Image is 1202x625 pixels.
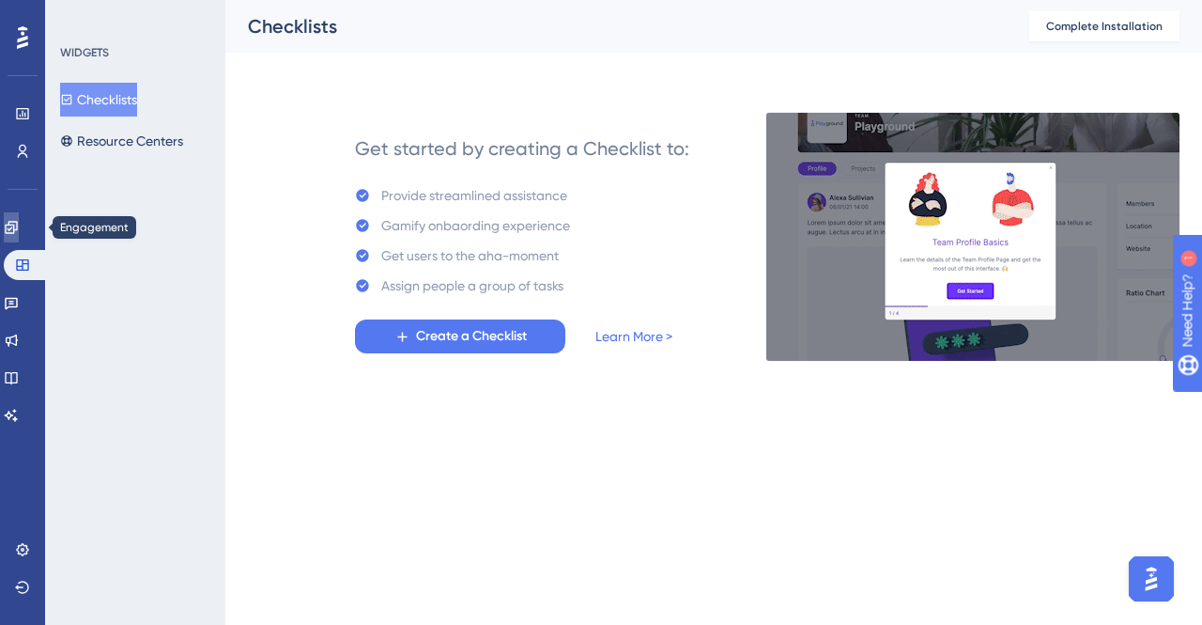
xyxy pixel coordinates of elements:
button: Checklists [60,83,137,117]
span: Complete Installation [1046,19,1163,34]
img: e28e67207451d1beac2d0b01ddd05b56.gif [765,112,1180,362]
button: Create a Checklist [355,320,565,353]
div: Gamify onbaording experience [381,214,570,237]
a: Learn More > [595,325,672,348]
div: Get started by creating a Checklist to: [355,135,689,162]
div: 1 [131,9,136,24]
div: Assign people a group of tasks [381,274,563,297]
button: Resource Centers [60,124,183,158]
iframe: UserGuiding AI Assistant Launcher [1123,551,1179,607]
div: Provide streamlined assistance [381,184,567,207]
div: Checklists [248,13,982,39]
span: Need Help? [44,5,117,27]
button: Complete Installation [1029,11,1179,41]
div: Get users to the aha-moment [381,244,559,267]
span: Create a Checklist [416,325,527,348]
div: WIDGETS [60,45,109,60]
